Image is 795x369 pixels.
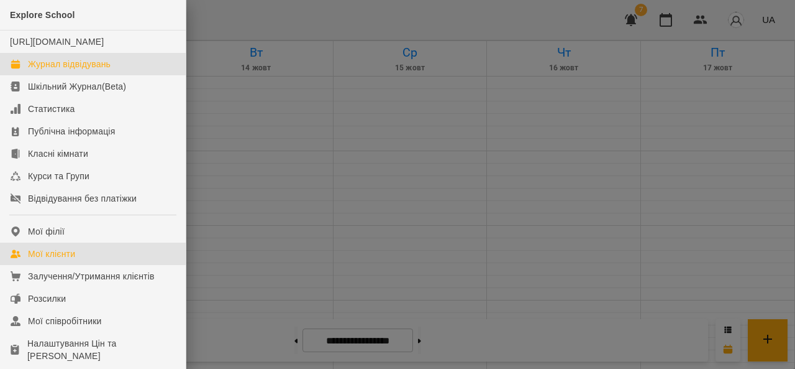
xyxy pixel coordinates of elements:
[28,192,137,205] div: Відвідування без платіжки
[28,225,65,238] div: Мої філії
[28,58,111,70] div: Журнал відвідувань
[28,315,102,327] div: Мої співробітники
[28,103,75,115] div: Статистика
[28,248,75,260] div: Мої клієнти
[28,270,155,283] div: Залучення/Утримання клієнтів
[28,125,115,138] div: Публічна інформація
[10,10,75,20] span: Explore School
[28,147,88,160] div: Класні кімнати
[28,170,89,182] div: Курси та Групи
[28,80,126,93] div: Шкільний Журнал(Beta)
[27,337,176,362] div: Налаштування Цін та [PERSON_NAME]
[28,292,66,305] div: Розсилки
[10,37,104,47] a: [URL][DOMAIN_NAME]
